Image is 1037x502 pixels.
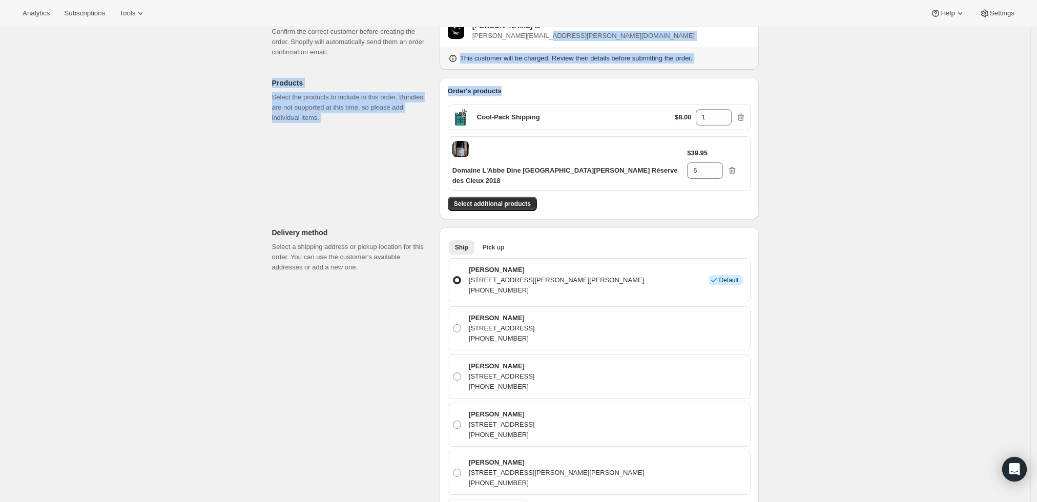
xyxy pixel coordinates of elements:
[941,9,955,17] span: Help
[460,53,693,64] p: This customer will be charged. Review their details before submitting the order.
[448,197,537,211] button: Select additional products
[469,420,535,430] p: [STREET_ADDRESS]
[469,430,535,440] p: [PHONE_NUMBER]
[469,478,644,488] p: [PHONE_NUMBER]
[469,275,644,285] p: [STREET_ADDRESS][PERSON_NAME][PERSON_NAME]
[990,9,1014,17] span: Settings
[272,242,431,273] p: Select a shipping address or pickup location for this order. You can use the customer's available...
[58,6,111,20] button: Subscriptions
[469,265,644,275] p: [PERSON_NAME]
[119,9,135,17] span: Tools
[452,141,469,157] span: Default Title
[469,333,535,344] p: [PHONE_NUMBER]
[23,9,50,17] span: Analytics
[448,87,502,95] span: Order's products
[469,313,535,323] p: [PERSON_NAME]
[272,92,431,123] p: Select the products to include in this order. Bundles are not supported at this time, so please a...
[469,361,535,371] p: [PERSON_NAME]
[973,6,1021,20] button: Settings
[272,27,431,57] p: Confirm the correct customer before creating the order. Shopify will automatically send them an o...
[687,148,708,158] p: $39.95
[469,468,644,478] p: [STREET_ADDRESS][PERSON_NAME][PERSON_NAME]
[272,227,431,238] p: Delivery method
[472,32,695,39] span: [PERSON_NAME][EMAIL_ADDRESS][PERSON_NAME][DOMAIN_NAME]
[469,382,535,392] p: [PHONE_NUMBER]
[469,371,535,382] p: [STREET_ADDRESS]
[469,285,644,296] p: [PHONE_NUMBER]
[719,276,738,284] span: Default
[477,112,540,122] p: Cool-Pack Shipping
[448,23,464,39] span: Sean Ebert
[469,457,644,468] p: [PERSON_NAME]
[455,243,468,252] span: Ship
[272,78,431,88] p: Products
[16,6,56,20] button: Analytics
[924,6,971,20] button: Help
[469,409,535,420] p: [PERSON_NAME]
[64,9,105,17] span: Subscriptions
[452,109,469,126] span: Default Title
[454,200,531,208] span: Select additional products
[469,323,535,333] p: [STREET_ADDRESS]
[675,112,692,122] p: $8.00
[452,165,687,186] p: Domaine L'Abbe Dine [GEOGRAPHIC_DATA][PERSON_NAME] Réserve des Cieux 2018
[1002,457,1027,482] div: Open Intercom Messenger
[113,6,152,20] button: Tools
[483,243,505,252] span: Pick up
